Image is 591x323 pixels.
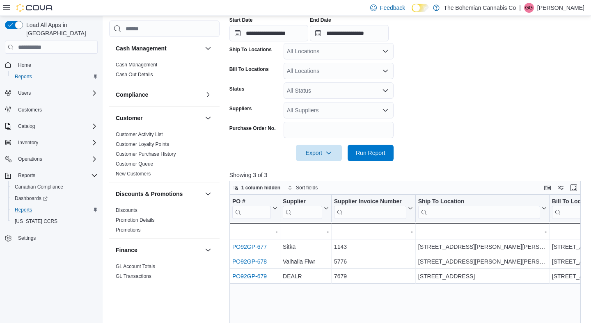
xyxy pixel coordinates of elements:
button: Cash Management [116,44,202,52]
a: New Customers [116,171,151,177]
span: Canadian Compliance [11,182,98,192]
span: GL Account Totals [116,263,155,270]
span: Customer Queue [116,161,153,167]
span: Canadian Compliance [15,184,63,190]
span: Reports [18,172,35,179]
div: - [418,227,547,237]
span: Catalog [18,123,35,130]
span: Customer Loyalty Points [116,141,169,148]
label: End Date [310,17,331,23]
label: Ship To Locations [229,46,272,53]
span: Cash Out Details [116,71,153,78]
span: Operations [18,156,42,162]
span: Reports [11,205,98,215]
div: Supplier Invoice Number [334,198,406,206]
span: Discounts [116,207,137,214]
a: GL Transactions [116,273,151,279]
span: Home [15,59,98,70]
span: Inventory [18,139,38,146]
span: Dashboards [11,193,98,203]
button: Home [2,59,101,71]
input: Dark Mode [412,4,429,12]
span: Customers [15,105,98,115]
nav: Complex example [5,55,98,265]
span: Settings [18,235,36,241]
button: Open list of options [382,87,389,94]
span: Settings [15,233,98,243]
span: GG [525,3,533,13]
div: [STREET_ADDRESS][PERSON_NAME][PERSON_NAME] [418,257,547,267]
button: Finance [116,246,202,254]
div: Customer [109,130,220,182]
a: Promotions [116,227,141,233]
span: Washington CCRS [11,216,98,226]
div: - [334,227,413,237]
button: Open list of options [382,48,389,55]
button: Supplier Invoice Number [334,198,413,219]
p: The Bohemian Cannabis Co [444,3,516,13]
span: Dashboards [15,195,48,202]
button: Compliance [116,91,202,99]
a: Customers [15,105,45,115]
div: Ship To Location [418,198,540,219]
button: Finance [203,245,213,255]
h3: Discounts & Promotions [116,190,183,198]
div: [STREET_ADDRESS][PERSON_NAME][PERSON_NAME] [418,242,547,252]
div: 1143 [334,242,413,252]
div: Sitka [283,242,329,252]
div: Valhalla Flwr [283,257,329,267]
span: [US_STATE] CCRS [15,218,57,225]
div: - [232,227,277,237]
label: Start Date [229,17,253,23]
a: Dashboards [11,193,51,203]
a: Cash Out Details [116,72,153,77]
span: Reports [11,72,98,82]
div: DEALR [283,272,329,282]
button: Open list of options [382,107,389,114]
button: Customer [116,114,202,122]
button: Cash Management [203,43,213,53]
button: Reports [8,204,101,216]
div: Givar Gilani [524,3,534,13]
span: Users [15,88,98,98]
input: Press the down key to open a popover containing a calendar. [229,25,308,41]
div: PO # [232,198,271,206]
div: Supplier [283,198,322,219]
label: Suppliers [229,105,252,112]
div: Ship To Location [418,198,540,206]
div: Finance [109,262,220,284]
a: Cash Management [116,62,157,68]
button: Canadian Compliance [8,181,101,193]
button: Compliance [203,90,213,100]
button: Run Report [348,145,394,161]
div: 5776 [334,257,413,267]
a: Promotion Details [116,217,155,223]
span: Inventory [15,138,98,148]
a: Customer Activity List [116,132,163,137]
label: Bill To Locations [229,66,269,73]
span: Catalog [15,121,98,131]
button: Catalog [2,121,101,132]
a: Settings [15,233,39,243]
span: Dark Mode [412,12,412,13]
span: Operations [15,154,98,164]
button: Inventory [2,137,101,148]
p: | [519,3,521,13]
a: PO92GP-679 [232,273,267,280]
button: Customers [2,104,101,116]
span: Sort fields [296,184,318,191]
a: Reports [11,205,35,215]
a: GL Account Totals [116,264,155,269]
a: Reports [11,72,35,82]
div: Cash Management [109,60,220,83]
a: PO92GP-677 [232,244,267,250]
a: Canadian Compliance [11,182,66,192]
span: Home [18,62,31,68]
p: Showing 3 of 3 [229,171,584,179]
span: Feedback [380,4,405,12]
button: Reports [8,71,101,82]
